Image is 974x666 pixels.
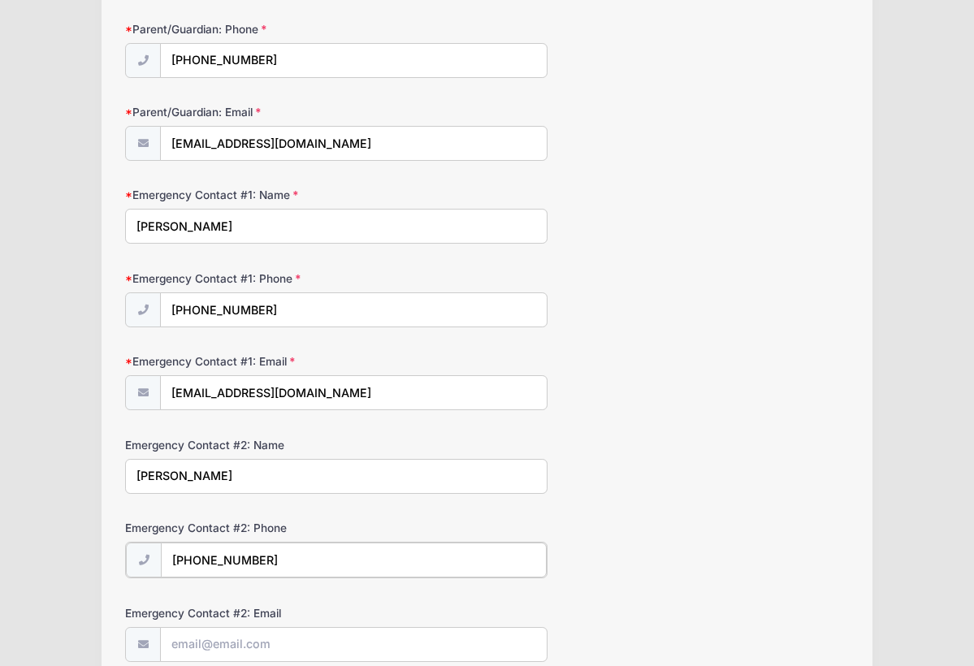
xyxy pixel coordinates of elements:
[160,292,547,327] input: (xxx) xxx-xxxx
[160,627,547,662] input: email@email.com
[125,21,366,37] label: Parent/Guardian: Phone
[125,353,366,370] label: Emergency Contact #1: Email
[125,104,366,120] label: Parent/Guardian: Email
[125,605,366,621] label: Emergency Contact #2: Email
[161,543,546,577] input: (xxx) xxx-xxxx
[125,437,366,453] label: Emergency Contact #2: Name
[160,126,547,161] input: email@email.com
[160,43,547,78] input: (xxx) xxx-xxxx
[160,375,547,410] input: email@email.com
[125,520,366,536] label: Emergency Contact #2: Phone
[125,270,366,287] label: Emergency Contact #1: Phone
[125,187,366,203] label: Emergency Contact #1: Name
